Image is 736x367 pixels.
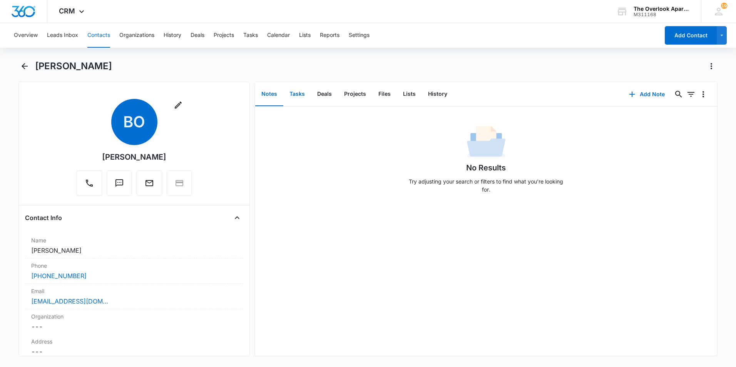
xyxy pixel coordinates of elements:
[372,82,397,106] button: Files
[31,236,237,244] label: Name
[25,233,243,259] div: Name[PERSON_NAME]
[119,23,154,48] button: Organizations
[685,88,697,100] button: Filters
[137,182,162,189] a: Email
[31,262,237,270] label: Phone
[267,23,290,48] button: Calendar
[621,85,672,103] button: Add Note
[31,297,108,306] a: [EMAIL_ADDRESS][DOMAIN_NAME]
[283,82,311,106] button: Tasks
[634,6,690,12] div: account name
[47,23,78,48] button: Leads Inbox
[299,23,311,48] button: Lists
[349,23,370,48] button: Settings
[77,170,102,196] button: Call
[320,23,340,48] button: Reports
[31,322,237,331] dd: ---
[31,246,237,255] dd: [PERSON_NAME]
[18,60,30,72] button: Back
[77,182,102,189] a: Call
[35,60,112,72] h1: [PERSON_NAME]
[467,123,505,162] img: No Data
[25,284,243,309] div: Email[EMAIL_ADDRESS][DOMAIN_NAME]
[31,287,237,295] label: Email
[137,170,162,196] button: Email
[87,23,110,48] button: Contacts
[25,259,243,284] div: Phone[PHONE_NUMBER]
[31,337,237,345] label: Address
[164,23,181,48] button: History
[111,99,157,145] span: BO
[31,347,237,356] dd: ---
[231,212,243,224] button: Close
[255,82,283,106] button: Notes
[243,23,258,48] button: Tasks
[191,23,204,48] button: Deals
[721,3,727,9] span: 19
[422,82,453,106] button: History
[311,82,338,106] button: Deals
[25,309,243,334] div: Organization---
[338,82,372,106] button: Projects
[705,60,718,72] button: Actions
[214,23,234,48] button: Projects
[107,182,132,189] a: Text
[31,271,87,280] a: [PHONE_NUMBER]
[466,162,506,173] h1: No Results
[697,88,709,100] button: Overflow Menu
[665,26,717,45] button: Add Contact
[102,151,166,163] div: [PERSON_NAME]
[107,170,132,196] button: Text
[634,12,690,17] div: account id
[14,23,38,48] button: Overview
[721,3,727,9] div: notifications count
[59,7,75,15] span: CRM
[397,82,422,106] button: Lists
[25,334,243,360] div: Address---
[25,213,62,222] h4: Contact Info
[31,312,237,320] label: Organization
[672,88,685,100] button: Search...
[405,177,567,194] p: Try adjusting your search or filters to find what you’re looking for.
